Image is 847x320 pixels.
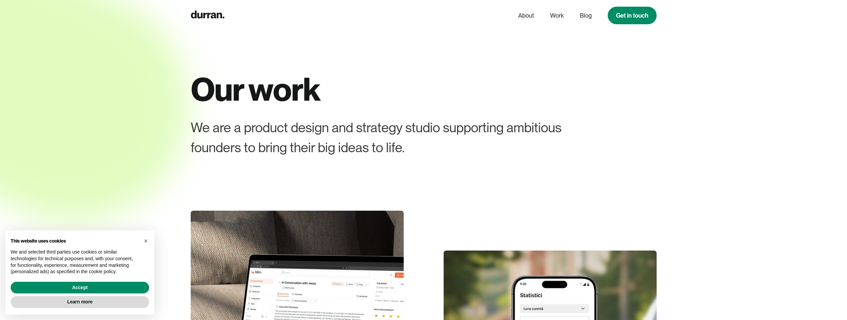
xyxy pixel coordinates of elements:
[11,238,138,244] h2: This website uses cookies
[550,9,564,22] a: Work
[191,72,657,107] h1: Our work
[191,118,610,158] div: We are a product design and strategy studio supporting ambitious founders to bring their big idea...
[140,236,151,246] button: Close this notice
[580,9,592,22] a: Blog
[11,296,149,308] button: Learn more
[11,282,149,294] button: Accept
[144,237,148,245] span: ×
[608,7,657,24] a: Get in touch
[518,9,534,22] a: About
[191,9,224,22] a: home
[11,249,138,275] p: We and selected third parties use cookies or similar technologies for technical purposes and, wit...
